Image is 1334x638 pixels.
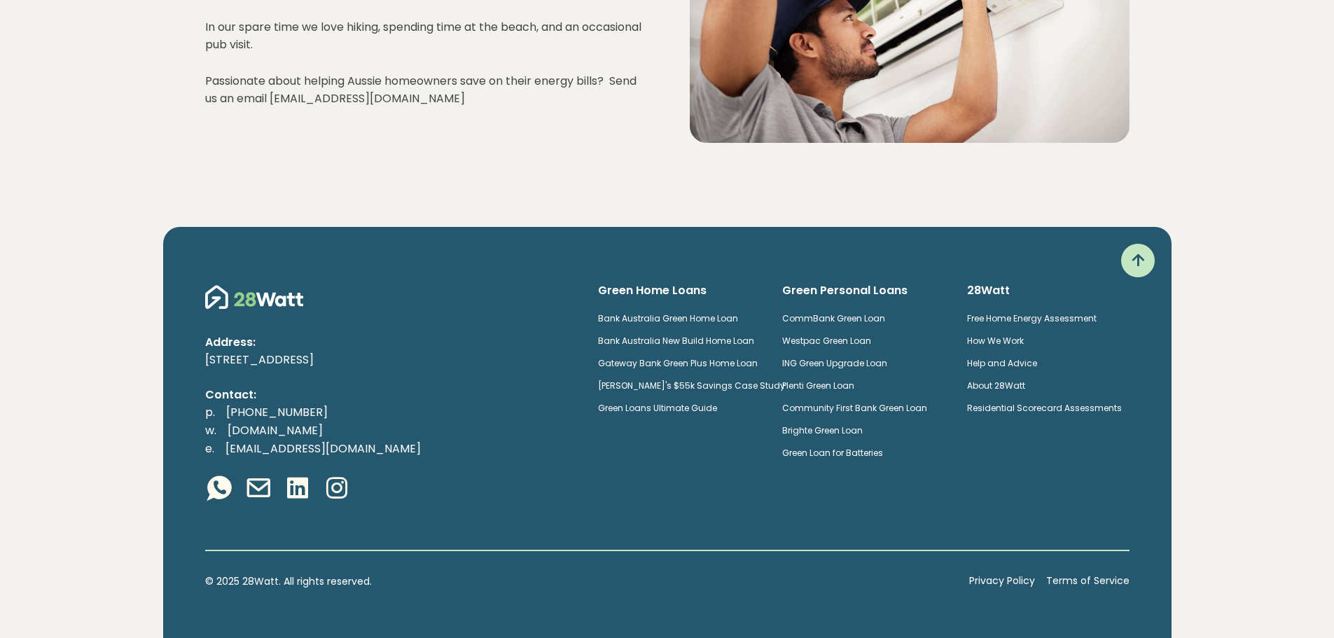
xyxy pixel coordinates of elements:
a: Plenti Green Loan [782,380,854,391]
h6: Green Home Loans [598,283,760,298]
a: [EMAIL_ADDRESS][DOMAIN_NAME] [214,441,432,457]
h6: 28Watt [967,283,1130,298]
p: © 2025 28Watt. All rights reserved. [205,574,958,589]
a: Linkedin [284,474,312,505]
span: w. [205,422,216,438]
a: Residential Scorecard Assessments [967,402,1122,414]
p: Contact: [205,386,576,404]
a: Terms of Service [1046,574,1130,589]
a: Green Loans Ultimate Guide [598,402,717,414]
a: Free Home Energy Assessment [967,312,1097,324]
a: About 28Watt [967,380,1025,391]
a: Bank Australia Green Home Loan [598,312,738,324]
iframe: Chat Widget [1264,571,1334,638]
h6: Green Personal Loans [782,283,945,298]
p: Address: [205,333,576,352]
a: CommBank Green Loan [782,312,885,324]
a: Gateway Bank Green Plus Home Loan [598,357,758,369]
a: Help and Advice [967,357,1037,369]
a: Instagram [323,474,351,505]
span: p. [205,404,215,420]
a: Community First Bank Green Loan [782,402,927,414]
a: Email [244,474,272,505]
a: Brighte Green Loan [782,424,863,436]
a: Bank Australia New Build Home Loan [598,335,754,347]
a: [PHONE_NUMBER] [215,404,339,420]
a: Whatsapp [205,474,233,505]
a: Green Loan for Batteries [782,447,883,459]
img: 28Watt [205,283,303,311]
a: ING Green Upgrade Loan [782,357,887,369]
a: Privacy Policy [969,574,1035,589]
span: e. [205,441,214,457]
a: [DOMAIN_NAME] [216,422,334,438]
a: Westpac Green Loan [782,335,871,347]
a: How We Work [967,335,1024,347]
p: [STREET_ADDRESS] [205,351,576,369]
a: [PERSON_NAME]'s $55k Savings Case Study [598,380,785,391]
